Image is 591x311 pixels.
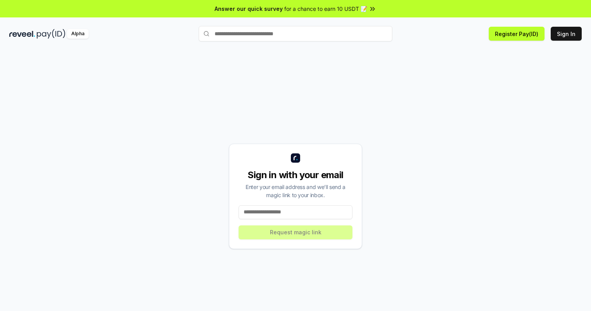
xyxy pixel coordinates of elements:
div: Alpha [67,29,89,39]
button: Sign In [551,27,582,41]
button: Register Pay(ID) [489,27,545,41]
img: pay_id [37,29,65,39]
img: reveel_dark [9,29,35,39]
div: Enter your email address and we’ll send a magic link to your inbox. [239,183,352,199]
span: Answer our quick survey [215,5,283,13]
img: logo_small [291,153,300,163]
div: Sign in with your email [239,169,352,181]
span: for a chance to earn 10 USDT 📝 [284,5,367,13]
